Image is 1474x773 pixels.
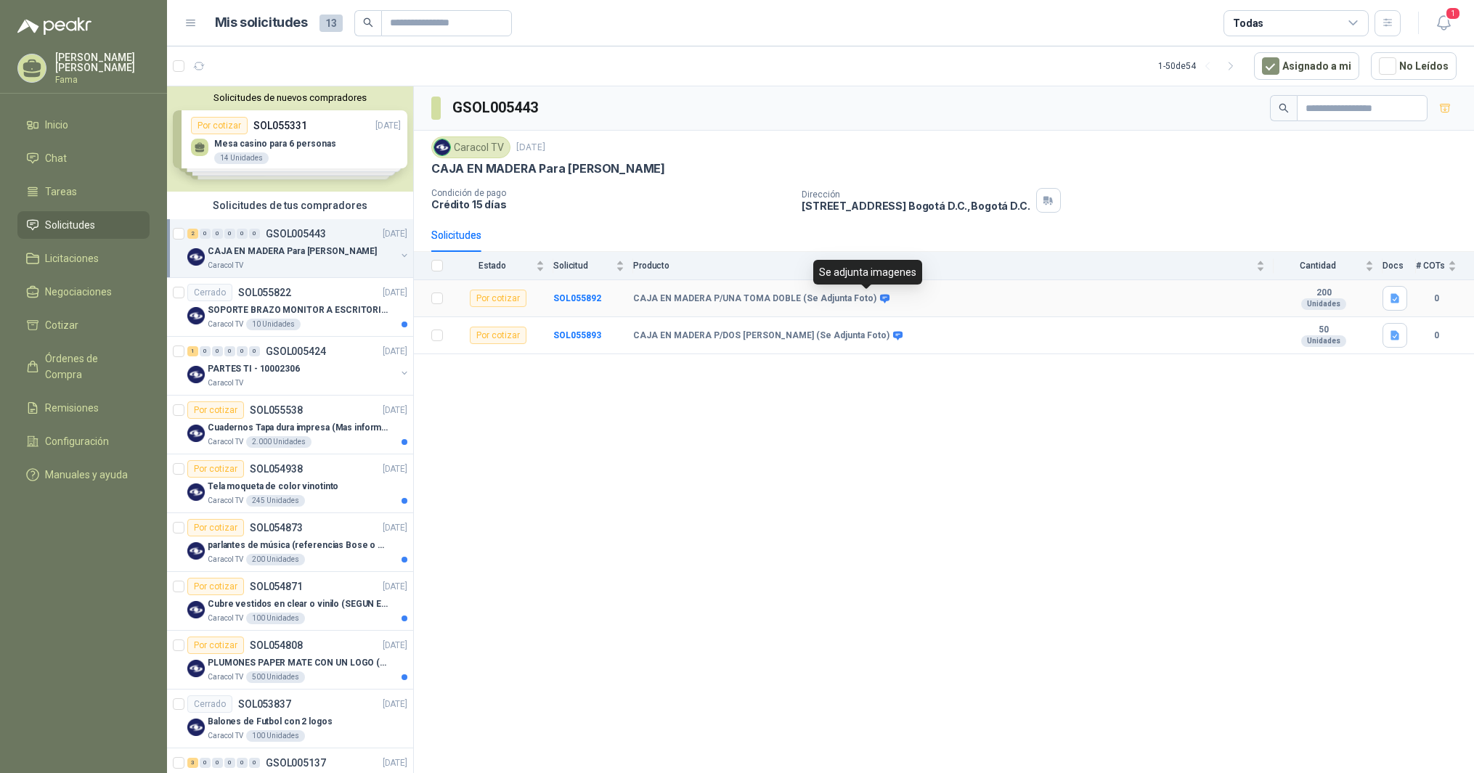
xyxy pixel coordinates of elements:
[187,695,232,713] div: Cerrado
[250,523,303,533] p: SOL054873
[167,572,413,631] a: Por cotizarSOL054871[DATE] Company LogoCubre vestidos en clear o vinilo (SEGUN ESPECIFICACIONES D...
[17,278,150,306] a: Negociaciones
[553,330,601,340] a: SOL055893
[200,229,211,239] div: 0
[17,461,150,488] a: Manuales y ayuda
[383,698,407,711] p: [DATE]
[187,366,205,383] img: Company Logo
[246,671,305,683] div: 500 Unidades
[250,464,303,474] p: SOL054938
[1279,103,1289,113] span: search
[1416,292,1457,306] b: 0
[187,542,205,560] img: Company Logo
[208,715,333,729] p: Balones de Futbol con 2 logos
[319,15,343,32] span: 13
[187,229,198,239] div: 2
[246,436,312,448] div: 2.000 Unidades
[17,178,150,205] a: Tareas
[187,758,198,768] div: 3
[633,252,1274,280] th: Producto
[45,150,67,166] span: Chat
[383,639,407,653] p: [DATE]
[187,578,244,595] div: Por cotizar
[45,467,128,483] span: Manuales y ayuda
[1383,252,1416,280] th: Docs
[200,346,211,356] div: 0
[802,189,1030,200] p: Dirección
[1430,10,1457,36] button: 1
[187,637,244,654] div: Por cotizar
[17,245,150,272] a: Licitaciones
[187,483,205,501] img: Company Logo
[208,480,338,494] p: Tela moqueta de color vinotinto
[208,421,388,435] p: Cuadernos Tapa dura impresa (Mas informacion en el adjunto)
[249,758,260,768] div: 0
[434,139,450,155] img: Company Logo
[167,513,413,572] a: Por cotizarSOL054873[DATE] Company Logoparlantes de música (referencias Bose o Alexa) CON MARCACI...
[208,671,243,683] p: Caracol TV
[249,229,260,239] div: 0
[45,217,95,233] span: Solicitudes
[452,252,553,280] th: Estado
[246,613,305,624] div: 100 Unidades
[452,97,540,119] h3: GSOL005443
[187,460,244,478] div: Por cotizar
[237,229,248,239] div: 0
[17,394,150,422] a: Remisiones
[208,260,243,271] p: Caracol TV
[212,229,223,239] div: 0
[45,250,99,266] span: Licitaciones
[187,346,198,356] div: 1
[17,345,150,388] a: Órdenes de Compra
[516,141,545,155] p: [DATE]
[250,405,303,415] p: SOL055538
[633,261,1253,271] span: Producto
[1416,329,1457,343] b: 0
[238,699,291,709] p: SOL053837
[45,433,109,449] span: Configuración
[250,640,303,650] p: SOL054808
[208,319,243,330] p: Caracol TV
[802,200,1030,212] p: [STREET_ADDRESS] Bogotá D.C. , Bogotá D.C.
[167,396,413,454] a: Por cotizarSOL055538[DATE] Company LogoCuadernos Tapa dura impresa (Mas informacion en el adjunto...
[167,192,413,219] div: Solicitudes de tus compradores
[553,252,633,280] th: Solicitud
[1233,15,1263,31] div: Todas
[187,284,232,301] div: Cerrado
[431,136,510,158] div: Caracol TV
[224,758,235,768] div: 0
[212,346,223,356] div: 0
[383,227,407,241] p: [DATE]
[215,12,308,33] h1: Mis solicitudes
[224,229,235,239] div: 0
[1301,298,1346,310] div: Unidades
[187,401,244,419] div: Por cotizar
[55,75,150,84] p: Fama
[1158,54,1242,78] div: 1 - 50 de 54
[208,554,243,565] p: Caracol TV
[208,303,388,317] p: SOPORTE BRAZO MONITOR A ESCRITORIO NBF80
[470,290,526,307] div: Por cotizar
[187,519,244,536] div: Por cotizar
[45,284,112,300] span: Negociaciones
[187,343,410,389] a: 1 0 0 0 0 0 GSOL005424[DATE] Company LogoPARTES TI - 10002306Caracol TV
[383,521,407,535] p: [DATE]
[246,495,305,507] div: 245 Unidades
[1301,335,1346,347] div: Unidades
[208,613,243,624] p: Caracol TV
[167,86,413,192] div: Solicitudes de nuevos compradoresPor cotizarSOL055331[DATE] Mesa casino para 6 personas14 Unidade...
[208,597,388,611] p: Cubre vestidos en clear o vinilo (SEGUN ESPECIFICACIONES DEL ADJUNTO)
[45,117,68,133] span: Inicio
[249,346,260,356] div: 0
[1416,261,1445,271] span: # COTs
[1274,261,1362,271] span: Cantidad
[208,436,243,448] p: Caracol TV
[167,454,413,513] a: Por cotizarSOL054938[DATE] Company LogoTela moqueta de color vinotintoCaracol TV245 Unidades
[431,227,481,243] div: Solicitudes
[266,346,326,356] p: GSOL005424
[208,362,300,376] p: PARTES TI - 10002306
[237,346,248,356] div: 0
[208,245,377,258] p: CAJA EN MADERA Para [PERSON_NAME]
[17,211,150,239] a: Solicitudes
